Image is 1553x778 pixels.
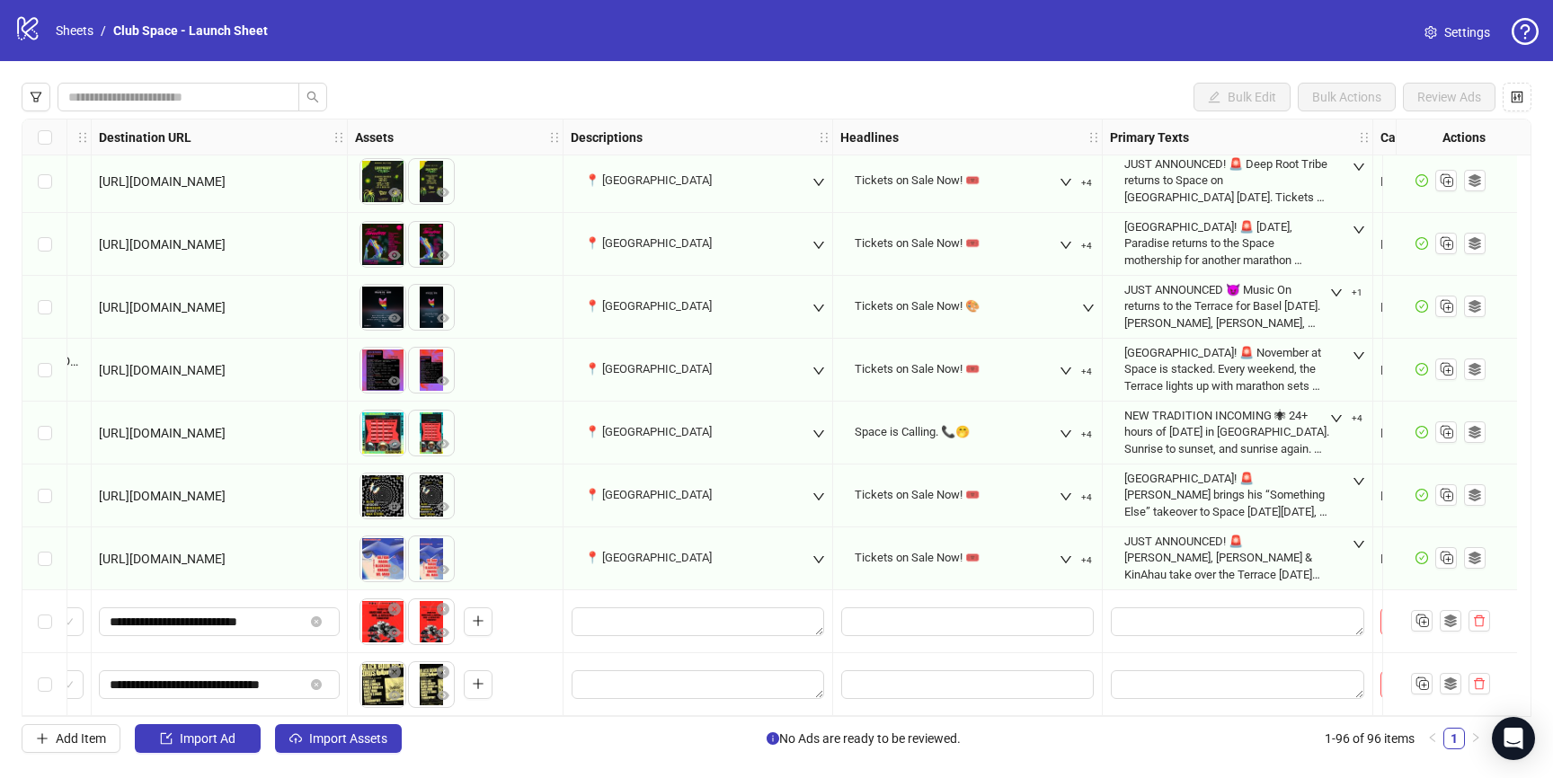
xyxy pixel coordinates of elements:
div: Select row 88 [22,150,67,213]
li: / [101,21,106,40]
span: import [160,732,173,745]
span: filter [30,91,42,103]
span: plus [36,732,49,745]
div: Select row 95 [22,590,67,653]
button: left [1422,728,1443,749]
span: check-circle [1415,300,1428,313]
a: 1 [1444,729,1464,748]
span: Import Assets [309,731,387,746]
div: JUST ANNOUNCED 😈 Music On returns to the Terrace for Basel [DATE]. [PERSON_NAME], [PERSON_NAME], ... [1124,282,1329,332]
div: Select row 94 [22,527,67,590]
svg: ad template [1469,489,1481,501]
button: Import Assets [275,724,402,753]
div: Tickets on Sale Now! 🎟️ [855,361,980,377]
div: Tickets on Sale Now! 🎟️ [855,235,980,252]
button: Import Ad [135,724,261,753]
span: control [1511,91,1523,103]
span: question-circle [1512,18,1539,45]
div: Tickets on Sale Now! 🎨 [855,298,980,314]
button: Bulk Actions [1298,83,1396,111]
button: Configure table settings [1503,83,1531,111]
svg: ad template [1444,614,1457,627]
button: right [1465,728,1486,749]
div: Select row 92 [22,402,67,464]
svg: Duplicate [1437,171,1455,189]
svg: Duplicate [1437,296,1455,314]
div: [GEOGRAPHIC_DATA]! 🚨 November at Space is stacked. Every weekend, the Terrace lights up with mara... [1124,345,1329,394]
span: check-circle [1415,363,1428,376]
div: 📍 [GEOGRAPHIC_DATA] [585,235,712,252]
div: Select row 90 [22,276,67,339]
span: check-circle [1415,237,1428,250]
div: 📍 [GEOGRAPHIC_DATA] [585,424,712,440]
div: [GEOGRAPHIC_DATA]! 🚨 [PERSON_NAME] brings his “Something Else” takeover to Space [DATE][DATE], jo... [1124,471,1329,520]
span: Add Item [56,731,106,746]
div: 📍 [GEOGRAPHIC_DATA] [585,361,712,377]
span: check-circle [1415,552,1428,564]
a: Sheets [52,21,97,40]
svg: ad template [1469,363,1481,376]
div: Space is Calling. 📞🤭 [855,424,970,440]
span: info-circle [767,732,779,745]
svg: ad template [1469,300,1481,313]
div: Select row 91 [22,339,67,402]
a: Settings [1410,18,1504,47]
div: JUST ANNOUNCED! 🚨 Deep Root Tribe returns to Space on [GEOGRAPHIC_DATA] [DATE]. Tickets on sale n... [1124,156,1329,206]
span: cloud-upload [289,732,302,745]
div: Tickets on Sale Now! 🎟️ [855,172,980,189]
div: Select row 89 [22,213,67,276]
span: delete [1473,614,1486,627]
div: 📍 [GEOGRAPHIC_DATA] [585,172,712,189]
span: left [1427,732,1438,743]
div: JUST ANNOUNCED! 🚨 [PERSON_NAME], [PERSON_NAME] & KinAhau take over the Terrace [DATE][DATE]. You ... [1124,534,1329,583]
div: Select row 96 [22,653,67,716]
span: delete [1473,677,1486,690]
svg: Duplicate [1437,548,1455,566]
div: 📍 [GEOGRAPHIC_DATA] [585,550,712,566]
svg: Duplicate [1437,422,1455,440]
span: right [1470,732,1481,743]
svg: ad template [1469,237,1481,250]
div: 📍 [GEOGRAPHIC_DATA] [585,298,712,314]
svg: Duplicate [1437,485,1455,503]
svg: ad template [1444,677,1457,690]
svg: ad template [1469,174,1481,187]
span: No Ads are ready to be reviewed. [767,729,961,748]
svg: Duplicate [1413,611,1431,629]
div: [GEOGRAPHIC_DATA]! 🚨 [DATE], Paradise returns to the Space mothership for another marathon sessio... [1124,219,1329,269]
svg: Duplicate [1437,234,1455,252]
svg: Duplicate [1437,359,1455,377]
button: Review Ads [1403,83,1495,111]
div: Open Intercom Messenger [1492,717,1535,760]
span: check-circle [1415,489,1428,501]
svg: Duplicate [1413,674,1431,692]
span: Settings [1444,22,1490,42]
div: NEW TRADITION INCOMING 🕷 24+ hours of [DATE] in [GEOGRAPHIC_DATA]. Sunrise to sunset, and sunrise... [1124,408,1329,457]
div: Select row 93 [22,464,67,527]
span: Import Ad [180,731,235,746]
div: Tickets on Sale Now! 🎟️ [855,487,980,503]
li: 1-96 of 96 items [1325,728,1415,749]
div: Tickets on Sale Now! 🎟️ [855,550,980,566]
button: Bulk Edit [1194,83,1291,111]
li: Previous Page [1422,728,1443,749]
span: check-circle [1415,426,1428,438]
span: setting [1424,26,1437,39]
svg: ad template [1469,426,1481,438]
button: Add Item [22,724,120,753]
li: Next Page [1465,728,1486,749]
li: 1 [1443,728,1465,749]
div: 📍 [GEOGRAPHIC_DATA] [585,487,712,503]
span: search [306,91,319,103]
span: check-circle [1415,174,1428,187]
a: Club Space - Launch Sheet [110,21,271,40]
svg: ad template [1469,552,1481,564]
